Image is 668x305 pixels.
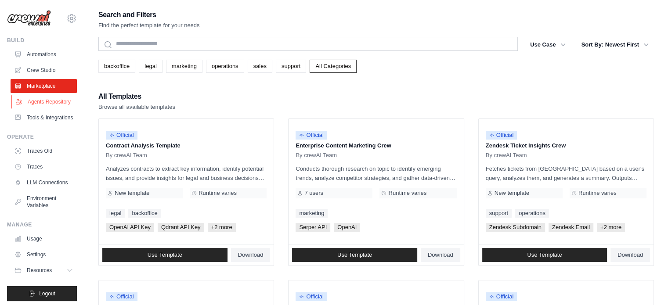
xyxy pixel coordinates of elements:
[486,164,646,183] p: Fetches tickets from [GEOGRAPHIC_DATA] based on a user's query, analyzes them, and generates a su...
[106,141,267,150] p: Contract Analysis Template
[486,131,517,140] span: Official
[139,60,162,73] a: legal
[292,248,417,262] a: Use Template
[296,141,456,150] p: Enterprise Content Marketing Crew
[106,131,137,140] span: Official
[115,190,149,197] span: New template
[486,209,512,218] a: support
[11,191,77,212] a: Environment Variables
[166,60,202,73] a: marketing
[98,103,175,111] p: Browse all available templates
[106,164,267,183] p: Analyzes contracts to extract key information, identify potential issues, and provide insights fo...
[296,164,456,183] p: Conducts thorough research on topic to identify emerging trends, analyze competitor strategies, a...
[296,209,328,218] a: marketing
[208,223,236,232] span: +2 more
[576,37,654,53] button: Sort By: Newest First
[486,141,646,150] p: Zendesk Ticket Insights Crew
[276,60,306,73] a: support
[296,152,337,159] span: By crewAI Team
[148,251,182,258] span: Use Template
[238,251,264,258] span: Download
[337,251,372,258] span: Use Template
[11,79,77,93] a: Marketplace
[11,263,77,277] button: Resources
[11,111,77,125] a: Tools & Integrations
[578,190,617,197] span: Runtime varies
[421,248,460,262] a: Download
[11,176,77,190] a: LLM Connections
[617,251,643,258] span: Download
[486,223,545,232] span: Zendesk Subdomain
[39,290,55,297] span: Logout
[11,232,77,246] a: Usage
[482,248,607,262] a: Use Template
[515,209,549,218] a: operations
[102,248,227,262] a: Use Template
[296,223,330,232] span: Serper API
[106,292,137,301] span: Official
[7,37,77,44] div: Build
[296,292,327,301] span: Official
[206,60,244,73] a: operations
[27,267,52,274] span: Resources
[310,60,357,73] a: All Categories
[106,152,147,159] span: By crewAI Team
[486,152,527,159] span: By crewAI Team
[428,251,453,258] span: Download
[248,60,272,73] a: sales
[486,292,517,301] span: Official
[7,133,77,140] div: Operate
[98,21,200,30] p: Find the perfect template for your needs
[296,131,327,140] span: Official
[7,221,77,228] div: Manage
[11,248,77,262] a: Settings
[98,60,135,73] a: backoffice
[106,209,125,218] a: legal
[98,9,200,21] h2: Search and Filters
[388,190,426,197] span: Runtime varies
[11,63,77,77] a: Crew Studio
[334,223,360,232] span: OpenAI
[525,37,571,53] button: Use Case
[495,190,529,197] span: New template
[158,223,204,232] span: Qdrant API Key
[11,160,77,174] a: Traces
[128,209,161,218] a: backoffice
[11,47,77,61] a: Automations
[106,223,154,232] span: OpenAI API Key
[11,144,77,158] a: Traces Old
[610,248,650,262] a: Download
[11,95,78,109] a: Agents Repository
[304,190,323,197] span: 7 users
[7,10,51,27] img: Logo
[231,248,271,262] a: Download
[597,223,625,232] span: +2 more
[98,90,175,103] h2: All Templates
[549,223,593,232] span: Zendesk Email
[7,286,77,301] button: Logout
[527,251,562,258] span: Use Template
[199,190,237,197] span: Runtime varies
